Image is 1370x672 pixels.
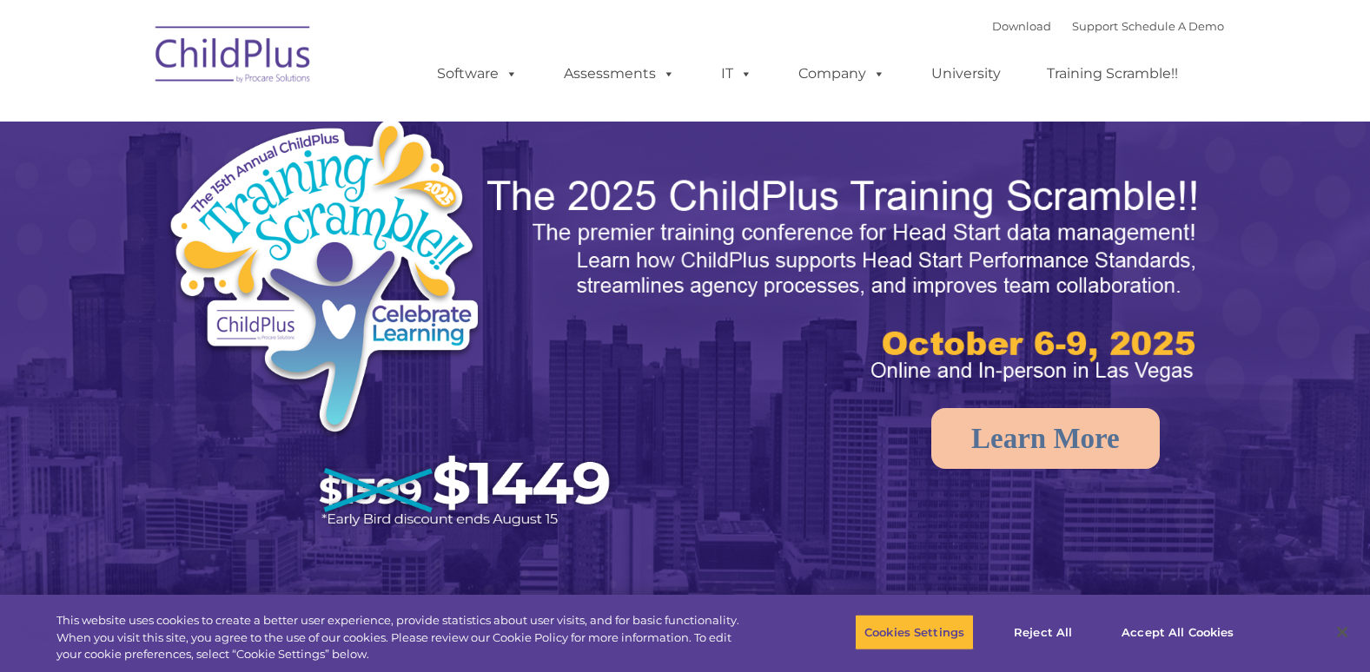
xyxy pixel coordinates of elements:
a: Learn More [931,408,1160,469]
span: Last name [242,115,295,128]
a: University [914,56,1018,91]
button: Reject All [989,614,1097,650]
img: ChildPlus by Procare Solutions [147,14,321,101]
button: Cookies Settings [855,614,974,650]
span: Phone number [242,186,315,199]
a: Assessments [546,56,692,91]
font: | [992,19,1224,33]
a: Support [1072,19,1118,33]
a: Schedule A Demo [1122,19,1224,33]
a: Download [992,19,1051,33]
a: Software [420,56,535,91]
div: This website uses cookies to create a better user experience, provide statistics about user visit... [56,612,753,663]
button: Accept All Cookies [1112,614,1243,650]
a: Company [781,56,903,91]
a: Training Scramble!! [1029,56,1195,91]
button: Close [1323,613,1361,651]
a: IT [704,56,770,91]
